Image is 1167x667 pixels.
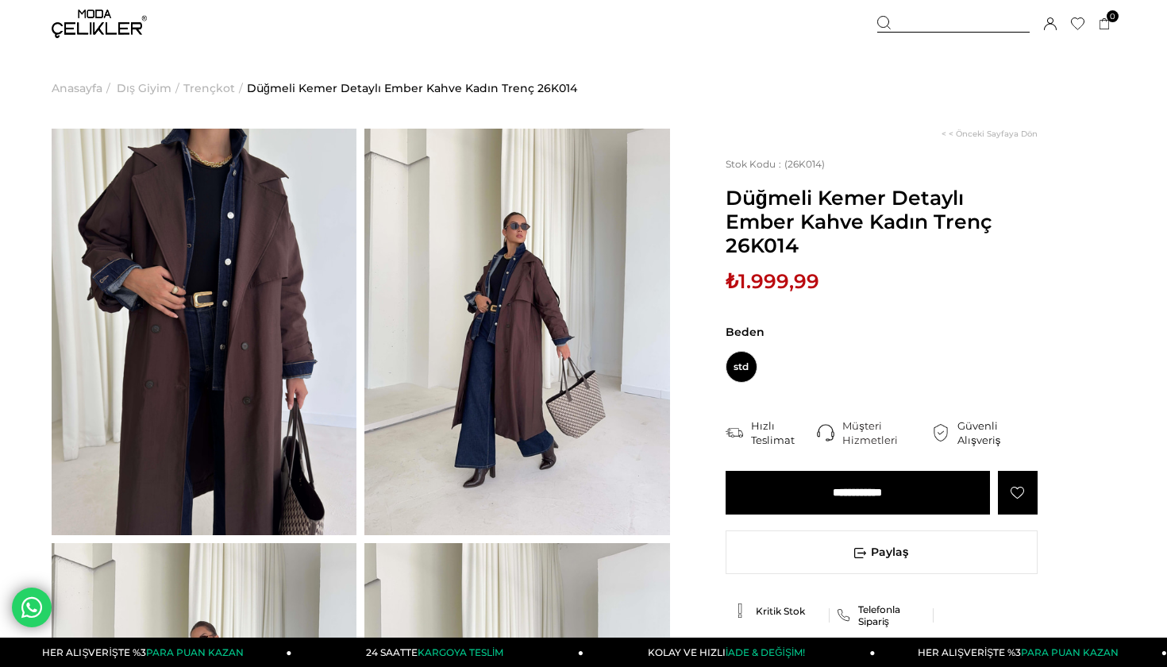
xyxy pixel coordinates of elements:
[117,48,183,129] li: >
[726,424,743,441] img: shipping.png
[998,471,1038,515] a: Favorilere Ekle
[957,418,1038,447] div: Güvenli Alışveriş
[183,48,247,129] li: >
[418,646,503,658] span: KARGOYA TESLİM
[146,646,244,658] span: PARA PUAN KAZAN
[247,48,577,129] a: Düğmeli Kemer Detaylı Ember Kahve Kadın Trenç 26K014
[858,603,926,627] span: Telefonla Sipariş
[726,325,1038,339] span: Beden
[583,638,876,667] a: KOLAY VE HIZLIİADE & DEĞİŞİM!
[726,531,1037,573] span: Paylaş
[52,48,114,129] li: >
[751,418,818,447] div: Hızlı Teslimat
[734,603,822,618] a: Kritik Stok
[52,48,102,129] a: Anasayfa
[1099,18,1111,30] a: 0
[842,418,932,447] div: Müşteri Hizmetleri
[932,424,949,441] img: security.png
[364,129,669,535] img: Ember trenç 26K014
[292,638,584,667] a: 24 SAATTEKARGOYA TESLİM
[52,10,147,38] img: logo
[726,158,825,170] span: (26K014)
[1021,646,1119,658] span: PARA PUAN KAZAN
[726,351,757,383] span: std
[726,646,805,658] span: İADE & DEĞİŞİM!
[117,48,171,129] a: Dış Giyim
[942,129,1038,139] a: < < Önceki Sayfaya Dön
[726,269,819,293] span: ₺1.999,99
[52,129,356,535] img: Ember trenç 26K014
[756,605,805,617] span: Kritik Stok
[726,158,784,170] span: Stok Kodu
[817,424,834,441] img: call-center.png
[1107,10,1119,22] span: 0
[838,603,926,627] a: Telefonla Sipariş
[726,186,1038,257] span: Düğmeli Kemer Detaylı Ember Kahve Kadın Trenç 26K014
[183,48,235,129] a: Trençkot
